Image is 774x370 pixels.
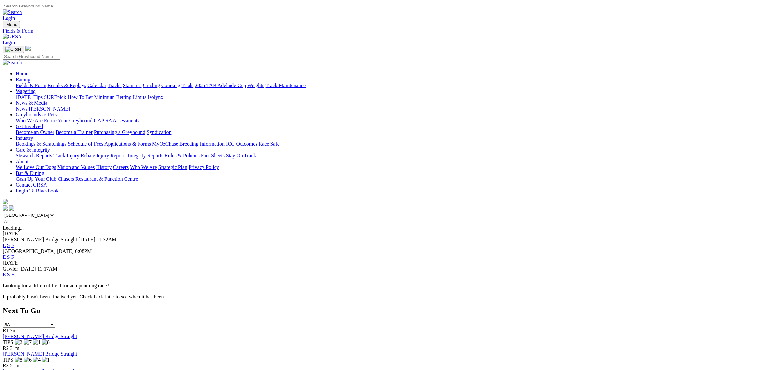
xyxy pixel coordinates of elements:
[16,129,771,135] div: Get Involved
[75,248,92,254] span: 6:08PM
[16,176,56,182] a: Cash Up Your Club
[16,159,29,164] a: About
[3,254,6,260] a: E
[11,243,14,248] a: F
[3,294,165,299] partial: It probably hasn't been finalised yet. Check back later to see when it has been.
[10,328,17,333] span: 7m
[97,237,117,242] span: 11:32AM
[16,106,27,112] a: News
[3,345,9,351] span: R2
[16,135,33,141] a: Industry
[16,118,43,123] a: Who We Are
[94,118,139,123] a: GAP SA Assessments
[87,83,106,88] a: Calendar
[158,165,187,170] a: Strategic Plan
[56,129,93,135] a: Become a Trainer
[16,112,57,117] a: Greyhounds as Pets
[113,165,129,170] a: Careers
[16,71,28,76] a: Home
[152,141,178,147] a: MyOzChase
[181,83,193,88] a: Trials
[58,176,138,182] a: Chasers Restaurant & Function Centre
[15,357,22,363] img: 8
[16,94,771,100] div: Wagering
[57,165,95,170] a: Vision and Values
[164,153,200,158] a: Rules & Policies
[10,363,19,368] span: 51m
[94,129,145,135] a: Purchasing a Greyhound
[96,153,126,158] a: Injury Reports
[3,28,771,34] a: Fields & Form
[16,88,36,94] a: Wagering
[3,46,24,53] button: Toggle navigation
[3,21,20,28] button: Toggle navigation
[9,205,14,211] img: twitter.svg
[25,46,31,51] img: logo-grsa-white.png
[3,34,22,40] img: GRSA
[3,3,60,9] input: Search
[16,147,50,152] a: Care & Integrity
[3,266,18,271] span: Gawler
[3,60,22,66] img: Search
[16,165,56,170] a: We Love Our Dogs
[10,345,19,351] span: 31m
[7,22,17,27] span: Menu
[123,83,142,88] a: Statistics
[3,260,771,266] div: [DATE]
[161,83,180,88] a: Coursing
[16,141,771,147] div: Industry
[226,153,256,158] a: Stay On Track
[195,83,246,88] a: 2025 TAB Adelaide Cup
[247,83,264,88] a: Weights
[33,357,41,363] img: 4
[15,339,22,345] img: 2
[3,334,77,339] a: [PERSON_NAME] Bridge Straight
[3,306,771,315] h2: Next To Go
[3,357,13,363] span: TIPS
[130,165,157,170] a: Who We Are
[189,165,219,170] a: Privacy Policy
[16,77,30,82] a: Racing
[11,272,14,277] a: F
[16,188,59,193] a: Login To Blackbook
[57,248,74,254] span: [DATE]
[78,237,95,242] span: [DATE]
[3,243,6,248] a: E
[179,141,225,147] a: Breeding Information
[96,165,112,170] a: History
[94,94,146,100] a: Minimum Betting Limits
[16,124,43,129] a: Get Involved
[147,129,171,135] a: Syndication
[3,15,15,21] a: Login
[3,339,13,345] span: TIPS
[3,328,9,333] span: R1
[3,237,77,242] span: [PERSON_NAME] Bridge Straight
[16,83,46,88] a: Fields & Form
[104,141,151,147] a: Applications & Forms
[24,339,32,345] img: 7
[3,248,56,254] span: [GEOGRAPHIC_DATA]
[16,106,771,112] div: News & Media
[11,254,14,260] a: F
[108,83,122,88] a: Tracks
[7,272,10,277] a: S
[128,153,163,158] a: Integrity Reports
[3,272,6,277] a: E
[29,106,70,112] a: [PERSON_NAME]
[7,243,10,248] a: S
[16,94,43,100] a: [DATE] Tips
[16,176,771,182] div: Bar & Dining
[16,165,771,170] div: About
[16,153,52,158] a: Stewards Reports
[16,182,47,188] a: Contact GRSA
[266,83,306,88] a: Track Maintenance
[42,339,50,345] img: 8
[3,9,22,15] img: Search
[3,351,77,357] a: [PERSON_NAME] Bridge Straight
[16,129,54,135] a: Become an Owner
[3,283,771,289] p: Looking for a different field for an upcoming race?
[37,266,58,271] span: 11:17AM
[3,363,9,368] span: R3
[33,339,41,345] img: 1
